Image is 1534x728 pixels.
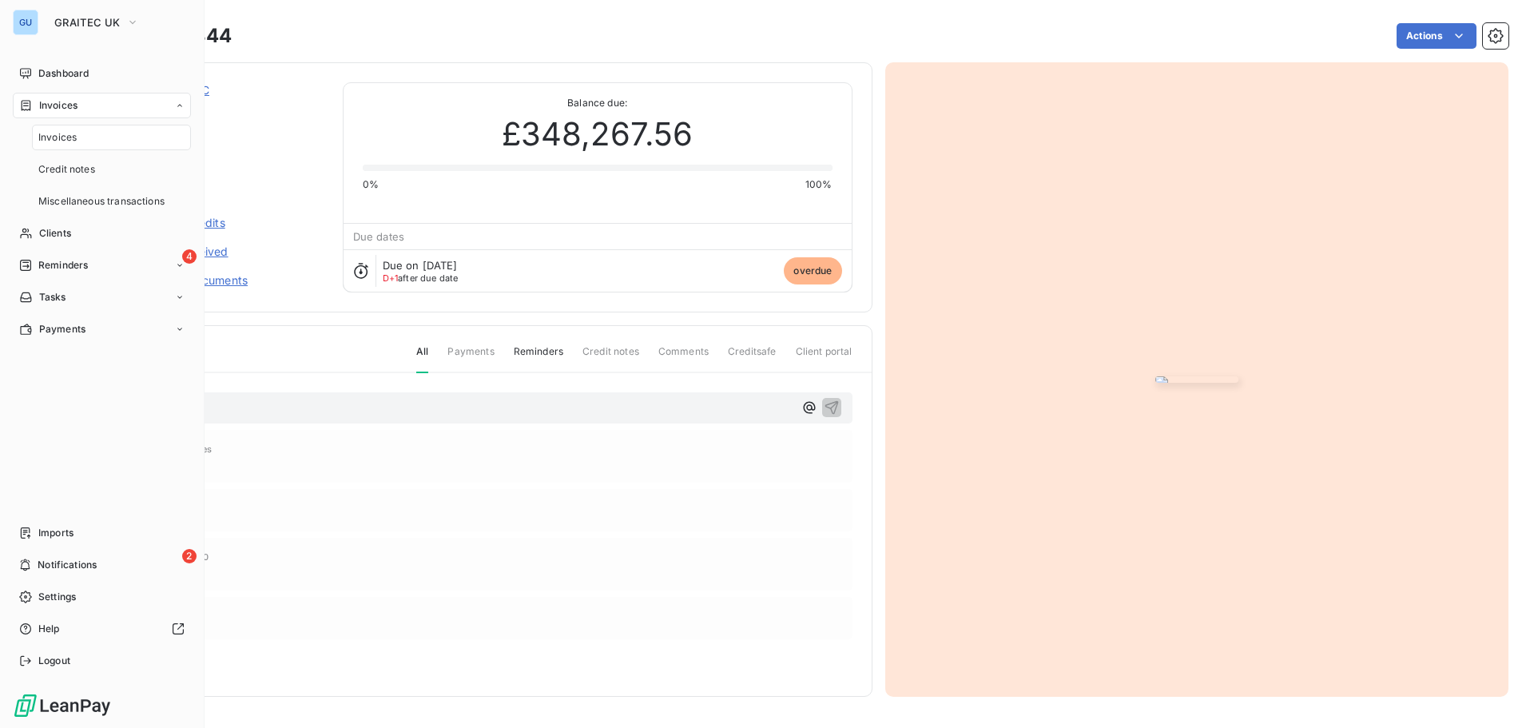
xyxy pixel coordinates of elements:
[38,590,76,604] span: Settings
[54,16,120,29] span: GRAITEC UK
[182,549,197,563] span: 2
[38,558,97,572] span: Notifications
[39,290,66,304] span: Tasks
[125,101,324,114] span: C08-00002428
[182,249,197,264] span: 4
[363,177,379,192] span: 0%
[383,259,458,272] span: Due on [DATE]
[728,344,777,372] span: Creditsafe
[38,622,60,636] span: Help
[582,344,639,372] span: Credit notes
[39,98,77,113] span: Invoices
[38,654,70,668] span: Logout
[383,273,398,284] span: D+1
[658,344,709,372] span: Comments
[784,257,841,284] span: overdue
[38,258,88,273] span: Reminders
[502,110,693,158] span: £348,267.56
[38,162,95,177] span: Credit notes
[363,96,833,110] span: Balance due:
[13,616,191,642] a: Help
[13,693,112,718] img: Logo LeanPay
[447,344,494,372] span: Payments
[805,177,833,192] span: 100%
[1397,23,1476,49] button: Actions
[39,322,85,336] span: Payments
[38,130,77,145] span: Invoices
[383,273,459,283] span: after due date
[1155,376,1238,383] img: invoice_thumbnail
[514,344,563,372] span: Reminders
[796,344,852,372] span: Client portal
[353,230,404,243] span: Due dates
[38,194,165,209] span: Miscellaneous transactions
[1480,674,1518,712] iframe: Intercom live chat
[416,344,428,373] span: All
[38,66,89,81] span: Dashboard
[38,526,74,540] span: Imports
[13,10,38,35] div: GU
[39,226,71,241] span: Clients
